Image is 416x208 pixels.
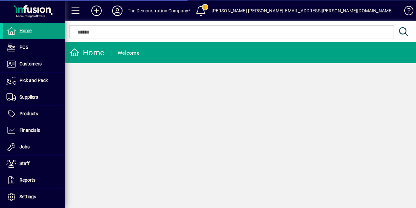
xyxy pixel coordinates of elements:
[3,106,65,122] a: Products
[19,61,42,66] span: Customers
[19,144,30,149] span: Jobs
[3,39,65,56] a: POS
[118,48,139,58] div: Welcome
[19,28,32,33] span: Home
[3,122,65,139] a: Financials
[3,56,65,72] a: Customers
[19,78,48,83] span: Pick and Pack
[3,172,65,188] a: Reports
[19,177,35,183] span: Reports
[70,48,104,58] div: Home
[19,45,28,50] span: POS
[19,94,38,100] span: Suppliers
[212,6,393,16] div: [PERSON_NAME] [PERSON_NAME][EMAIL_ADDRESS][PERSON_NAME][DOMAIN_NAME]
[3,139,65,155] a: Jobs
[19,194,36,199] span: Settings
[128,6,190,16] div: The Demonstration Company*
[19,111,38,116] span: Products
[19,161,30,166] span: Staff
[86,5,107,17] button: Add
[399,1,412,22] a: Knowledge Base
[19,128,40,133] span: Financials
[107,5,128,17] button: Profile
[3,189,65,205] a: Settings
[3,156,65,172] a: Staff
[3,73,65,89] a: Pick and Pack
[3,89,65,105] a: Suppliers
